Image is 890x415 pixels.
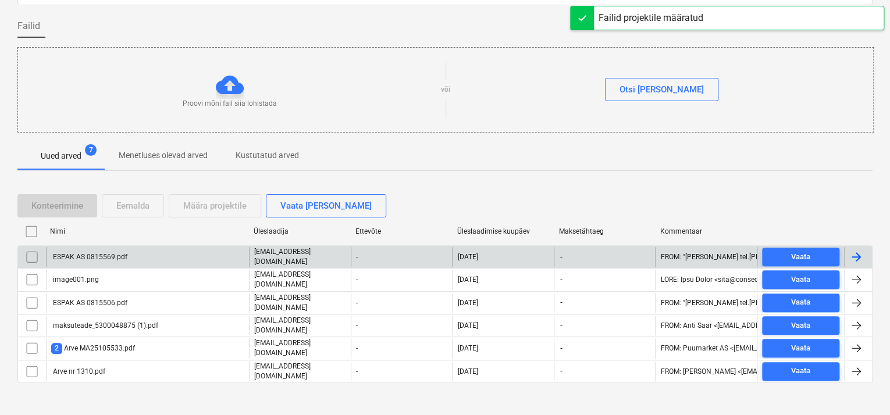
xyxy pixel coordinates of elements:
[620,82,704,97] div: Otsi [PERSON_NAME]
[559,320,564,330] span: -
[351,362,453,381] div: -
[85,144,97,156] span: 7
[791,319,810,332] div: Vaata
[254,338,346,358] p: [EMAIL_ADDRESS][DOMAIN_NAME]
[51,343,135,354] div: Arve MA25105533.pdf
[791,296,810,309] div: Vaata
[236,149,299,162] p: Kustutatud arved
[351,316,453,335] div: -
[762,248,839,266] button: Vaata
[51,253,127,261] div: ESPAK AS 0815569.pdf
[559,344,564,353] span: -
[351,247,453,267] div: -
[51,299,127,307] div: ESPAK AS 0815506.pdf
[351,338,453,358] div: -
[254,270,346,289] p: [EMAIL_ADDRESS][DOMAIN_NAME]
[457,253,478,261] div: [DATE]
[51,343,62,354] span: 2
[254,247,346,267] p: [EMAIL_ADDRESS][DOMAIN_NAME]
[791,342,810,355] div: Vaata
[660,227,753,235] div: Kommentaar
[762,294,839,312] button: Vaata
[457,227,549,235] div: Üleslaadimise kuupäev
[254,316,346,335] p: [EMAIL_ADDRESS][DOMAIN_NAME]
[351,270,453,289] div: -
[762,339,839,357] button: Vaata
[457,344,478,352] div: [DATE]
[457,321,478,330] div: [DATE]
[559,252,564,262] span: -
[183,99,277,109] p: Proovi mõni fail siia lohistada
[254,362,346,381] p: [EMAIL_ADDRESS][DOMAIN_NAME]
[791,273,810,287] div: Vaata
[791,364,810,378] div: Vaata
[605,78,718,101] button: Otsi [PERSON_NAME]
[832,359,890,415] iframe: Chat Widget
[558,227,651,235] div: Maksetähtaeg
[457,276,478,284] div: [DATE]
[457,367,478,375] div: [DATE]
[559,275,564,285] span: -
[791,251,810,264] div: Vaata
[119,149,208,162] p: Menetluses olevad arved
[351,293,453,313] div: -
[762,316,839,335] button: Vaata
[266,194,386,217] button: Vaata [PERSON_NAME]
[17,19,40,33] span: Failid
[762,362,839,381] button: Vaata
[457,299,478,307] div: [DATE]
[51,276,99,284] div: image001.png
[762,270,839,289] button: Vaata
[41,150,81,162] p: Uued arved
[17,47,874,133] div: Proovi mõni fail siia lohistadavõiOtsi [PERSON_NAME]
[254,293,346,313] p: [EMAIL_ADDRESS][DOMAIN_NAME]
[51,367,105,375] div: Arve nr 1310.pdf
[355,227,448,235] div: Ettevõte
[280,198,372,213] div: Vaata [PERSON_NAME]
[599,11,703,25] div: Failid projektile määratud
[559,298,564,307] span: -
[254,227,346,235] div: Üleslaadija
[559,366,564,376] span: -
[441,85,450,95] p: või
[50,227,244,235] div: Nimi
[51,321,158,330] div: maksuteade_5300048875 (1).pdf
